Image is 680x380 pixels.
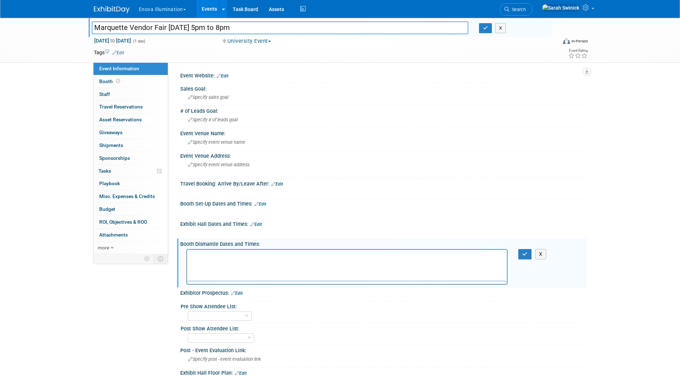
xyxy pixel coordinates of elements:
[563,38,570,44] img: Format-Inperson.png
[94,229,168,241] a: Attachments
[94,216,168,228] a: ROI, Objectives & ROO
[94,113,168,126] a: Asset Reservations
[180,219,586,228] div: Exhibit Hall Dates and Times:
[180,198,586,208] div: Booth Set-Up Dates and Times:
[94,88,168,101] a: Staff
[94,177,168,190] a: Playbook
[188,140,245,145] span: Specify event venue name
[188,95,228,100] span: Specify sales goal
[188,356,261,362] span: Specify post - event evaluation link
[94,6,130,13] img: ExhibitDay
[515,37,588,48] div: Event Format
[99,91,110,97] span: Staff
[99,104,143,110] span: Travel Reservations
[153,254,168,263] td: Toggle Event Tabs
[180,239,586,248] div: Booth Dismantle Dates and Times:
[99,168,111,174] span: Tasks
[255,202,266,207] a: Edit
[112,50,124,55] a: Edit
[180,178,586,188] div: Travel Booking: Arrive By/Leave After:
[94,37,131,44] span: [DATE] [DATE]
[99,232,128,238] span: Attachments
[94,75,168,88] a: Booth
[94,165,168,177] a: Tasks
[99,193,155,199] span: Misc. Expenses & Credits
[571,39,588,44] div: In-Person
[188,117,238,122] span: Specify # of leads goal
[99,155,130,161] span: Sponsorships
[94,242,168,254] a: more
[180,151,586,159] div: Event Venue Address:
[94,190,168,203] a: Misc. Expenses & Credits
[99,142,123,148] span: Shipments
[509,7,526,12] span: Search
[94,126,168,139] a: Giveaways
[109,38,116,44] span: to
[94,152,168,164] a: Sponsorships
[180,83,586,92] div: Sales Goal:
[99,78,121,84] span: Booth
[98,245,109,250] span: more
[99,206,115,212] span: Budget
[99,181,120,186] span: Playbook
[141,254,153,263] td: Personalize Event Tab Strip
[231,291,243,296] a: Edit
[94,62,168,75] a: Event Information
[99,66,139,71] span: Event Information
[99,219,147,225] span: ROI, Objectives & ROO
[180,368,586,377] div: Exhibit Hall Floor Plan:
[568,49,588,52] div: Event Rating
[94,101,168,113] a: Travel Reservations
[180,106,586,115] div: # of Leads Goal:
[235,371,247,376] a: Edit
[217,74,228,78] a: Edit
[180,128,586,137] div: Event Venue Name:
[542,4,580,12] img: Sarah Swinick
[94,203,168,216] a: Budget
[187,250,507,281] iframe: Rich Text Area
[535,249,546,259] button: X
[180,70,586,80] div: Event Website:
[180,288,586,297] div: Exhibitor Prospectus:
[495,23,506,33] button: X
[181,323,583,332] div: Post Show Attendee List:
[500,3,533,16] a: Search
[94,49,124,56] td: Tags
[180,345,586,354] div: Post - Event Evaluation Link:
[94,139,168,152] a: Shipments
[132,39,145,44] span: (1 day)
[220,37,274,45] button: University Event
[99,130,122,135] span: Giveaways
[99,117,142,122] span: Asset Reservations
[250,222,262,227] a: Edit
[181,301,583,310] div: Pre Show Attendee List:
[188,162,250,167] span: Specify event venue address
[115,78,121,84] span: Booth not reserved yet
[271,182,283,187] a: Edit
